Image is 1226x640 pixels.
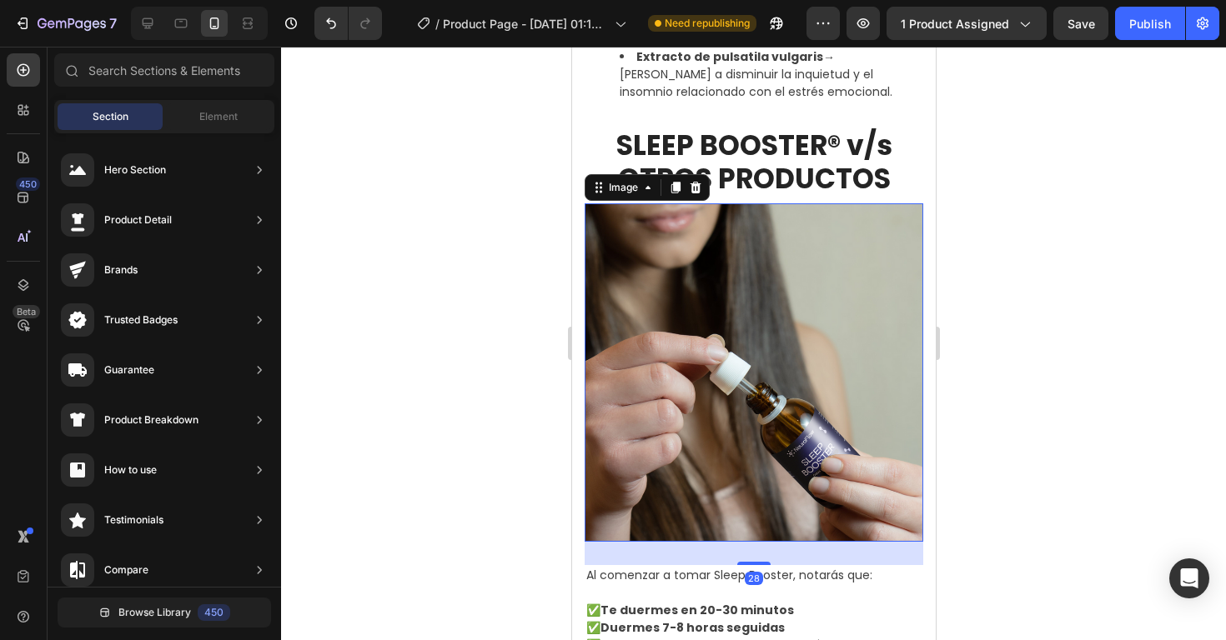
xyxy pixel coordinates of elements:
[104,362,154,378] div: Guarantee
[104,462,157,478] div: How to use
[58,597,271,627] button: Browse Library450
[54,53,274,87] input: Search Sections & Elements
[1068,17,1095,31] span: Save
[28,590,256,607] strong: Despiertas renovado y con energía
[104,562,148,578] div: Compare
[1053,7,1108,40] button: Save
[173,525,191,538] div: 28
[7,7,124,40] button: 7
[199,109,238,124] span: Element
[887,7,1047,40] button: 1 product assigned
[104,412,198,428] div: Product Breakdown
[104,162,166,178] div: Hero Section
[109,13,117,33] p: 7
[104,262,138,278] div: Brands
[1169,558,1209,598] div: Open Intercom Messenger
[198,604,230,621] div: 450
[13,157,351,495] img: gempages_557136869737890579-dfe467a8-7eaa-43b3-9f06-c8a897b46715.png
[28,555,222,572] strong: Te duermes en 20-30 minutos
[104,512,163,528] div: Testimonials
[13,81,351,150] h2: Rich Text Editor. Editing area: main
[435,15,440,32] span: /
[28,572,213,589] strong: Duermes 7-8 horas seguidas
[13,305,40,318] div: Beta
[104,212,172,228] div: Product Detail
[104,312,178,328] div: Trusted Badges
[1129,15,1171,32] div: Publish
[118,605,191,620] span: Browse Library
[1115,7,1185,40] button: Publish
[33,133,69,148] div: Image
[314,7,382,40] div: Undo/Redo
[572,47,936,640] iframe: Design area
[443,15,608,32] span: Product Page - [DATE] 01:18:02
[93,109,128,124] span: Section
[665,16,750,31] span: Need republishing
[901,15,1009,32] span: 1 product assigned
[14,82,349,148] p: SLEEP BOOSTER® v/s OTROS PRODUCTOS
[16,177,40,191] div: 450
